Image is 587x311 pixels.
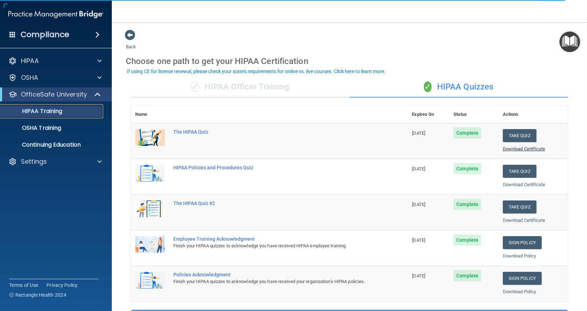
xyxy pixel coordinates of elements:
th: Expires On [408,106,449,123]
span: Complete [454,234,481,246]
h4: Compliance [21,30,69,40]
a: Sign Policy [503,236,542,249]
a: Terms of Use [9,282,38,289]
span: [DATE] [412,273,425,278]
a: Sign Policy [503,272,542,285]
p: OSHA Training [5,125,61,132]
span: [DATE] [412,202,425,207]
a: Download Certificate [503,218,545,223]
a: HIPAA [8,57,102,65]
img: PMB logo [8,7,103,21]
span: ✓ [424,82,432,92]
a: Download Certificate [503,146,545,151]
div: Employee Training Acknowledgment [173,236,373,242]
div: HIPAA Quizzes [349,77,568,98]
th: Actions [499,106,568,123]
a: Back [126,36,136,49]
div: HIPAA Policies and Procedures Quiz [173,165,373,170]
p: OfficeSafe University [21,90,87,99]
button: Take Quiz [503,200,536,213]
span: Complete [454,163,481,174]
span: Complete [454,127,481,139]
span: [DATE] [412,130,425,136]
a: Download Certificate [503,182,545,187]
button: If using CE for license renewal, please check your state's requirements for online vs. live cours... [126,68,386,75]
button: Take Quiz [503,165,536,178]
p: OSHA [21,73,38,82]
span: [DATE] [412,166,425,171]
div: If using CE for license renewal, please check your state's requirements for online vs. live cours... [127,69,385,74]
p: HIPAA [21,57,39,65]
span: [DATE] [412,238,425,243]
span: ✓ [191,82,199,92]
a: Download Policy [503,289,536,294]
a: Privacy Policy [46,282,78,289]
div: Choose one path to get your HIPAA Certification [126,51,573,71]
div: Finish your HIPAA quizzes to acknowledge you have received HIPAA employee training. [173,242,373,250]
div: Finish your HIPAA quizzes to acknowledge you have received your organization’s HIPAA policies. [173,277,373,286]
span: Complete [454,199,481,210]
button: Open Resource Center [559,31,580,52]
div: The HIPAA Quiz #2 [173,200,373,206]
div: The HIPAA Quiz [173,129,373,135]
a: OSHA [8,73,102,82]
a: Download Policy [503,253,536,259]
th: Status [449,106,499,123]
span: Complete [454,270,481,281]
div: HIPAA Officer Training [131,77,349,98]
p: Settings [21,157,47,166]
a: OfficeSafe University [8,90,101,99]
p: Continuing Education [5,141,100,148]
p: HIPAA Training [5,108,62,115]
div: Policies Acknowledgment [173,272,373,277]
th: Name [131,106,169,123]
span: Ⓒ Rectangle Health 2024 [9,291,66,298]
a: Settings [8,157,102,166]
button: Take Quiz [503,129,536,142]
